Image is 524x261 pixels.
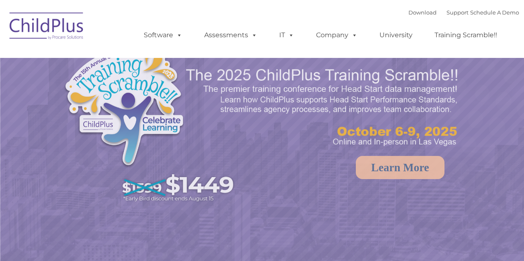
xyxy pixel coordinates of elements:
img: ChildPlus by Procare Solutions [5,7,88,48]
a: Company [308,27,366,43]
a: Learn More [356,156,444,179]
a: IT [271,27,302,43]
a: Assessments [196,27,266,43]
a: Support [447,9,468,16]
a: Training Scramble!! [426,27,505,43]
a: Schedule A Demo [470,9,519,16]
a: Software [135,27,191,43]
a: Download [408,9,437,16]
font: | [408,9,519,16]
a: University [371,27,421,43]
